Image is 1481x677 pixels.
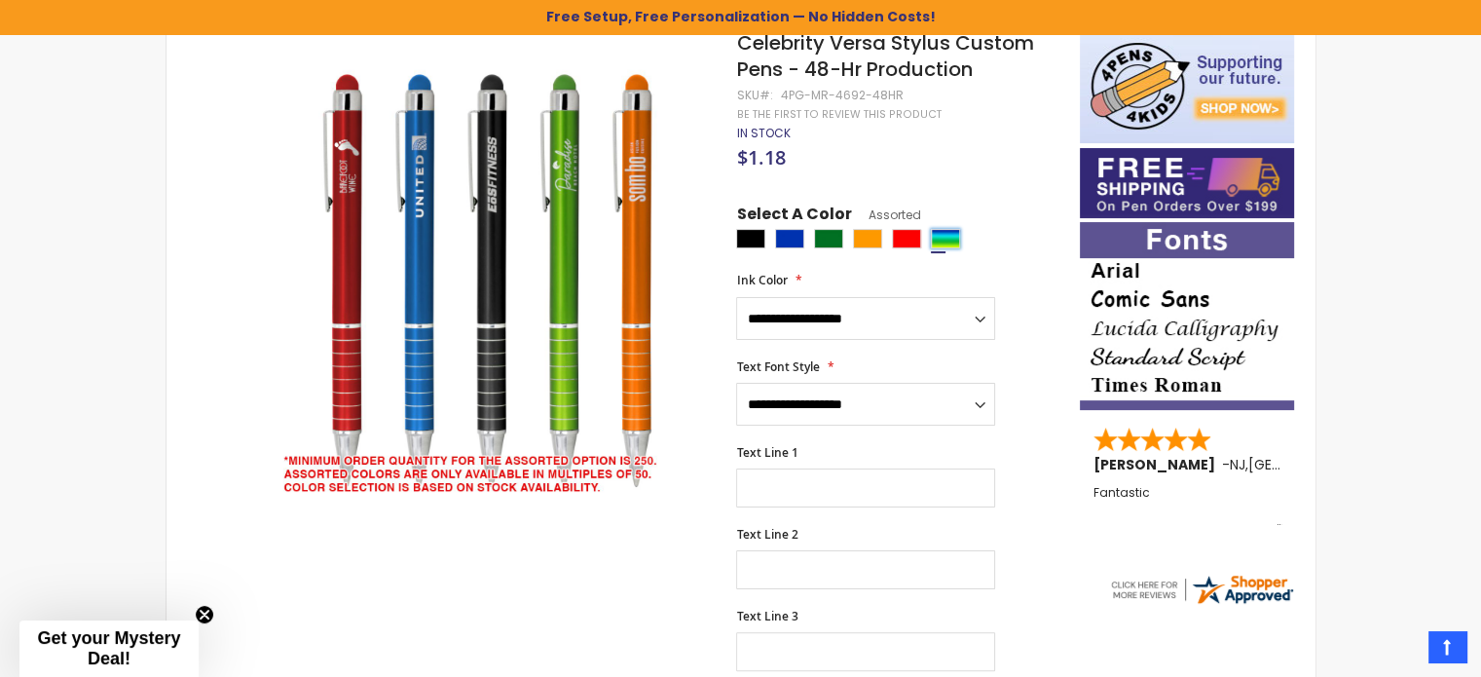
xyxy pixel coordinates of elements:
[265,58,710,504] img: update-assorted-celebrity-versa-stylus-custom-pens.jpg
[1093,455,1222,474] span: [PERSON_NAME]
[195,605,214,624] button: Close teaser
[1080,30,1294,143] img: 4pens 4 kids
[1222,455,1391,474] span: - ,
[736,526,797,543] span: Text Line 2
[736,608,797,624] span: Text Line 3
[1248,455,1391,474] span: [GEOGRAPHIC_DATA]
[736,107,941,122] a: Be the first to review this product
[736,125,790,141] span: In stock
[736,229,765,248] div: Black
[814,229,843,248] div: Green
[736,204,851,230] span: Select A Color
[736,358,819,375] span: Text Font Style
[1230,455,1245,474] span: NJ
[780,88,903,103] div: 4PG-MR-4692-48HR
[736,126,790,141] div: Availability
[1080,222,1294,410] img: font-personalization-examples
[1320,624,1481,677] iframe: Google Customer Reviews
[853,229,882,248] div: Orange
[851,207,920,223] span: Assorted
[19,621,199,677] div: Get your Mystery Deal!Close teaser
[1108,572,1295,607] img: 4pens.com widget logo
[37,628,180,668] span: Get your Mystery Deal!
[892,229,921,248] div: Red
[736,272,787,288] span: Ink Color
[736,29,1033,83] span: Celebrity Versa Stylus Custom Pens - 48-Hr Production
[736,87,772,103] strong: SKU
[1108,594,1295,611] a: 4pens.com certificate URL
[1080,148,1294,218] img: Free shipping on orders over $199
[736,144,785,170] span: $1.18
[1093,486,1282,528] div: Fantastic
[736,444,797,461] span: Text Line 1
[931,229,960,248] div: Assorted
[775,229,804,248] div: Blue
